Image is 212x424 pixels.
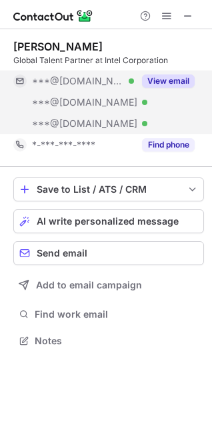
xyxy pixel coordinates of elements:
[35,308,199,320] span: Find work email
[13,40,103,53] div: [PERSON_NAME]
[13,273,204,297] button: Add to email campaign
[37,184,181,195] div: Save to List / ATS / CRM
[32,96,137,108] span: ***@[DOMAIN_NAME]
[36,280,142,290] span: Add to email campaign
[13,177,204,201] button: save-profile-one-click
[13,8,93,24] img: ContactOut v5.3.10
[32,118,137,130] span: ***@[DOMAIN_NAME]
[35,335,199,347] span: Notes
[142,138,195,152] button: Reveal Button
[13,305,204,324] button: Find work email
[32,75,124,87] span: ***@[DOMAIN_NAME]
[13,54,204,66] div: Global Talent Partner at Intel Corporation
[13,332,204,350] button: Notes
[37,216,179,227] span: AI write personalized message
[37,248,87,259] span: Send email
[13,241,204,265] button: Send email
[142,74,195,88] button: Reveal Button
[13,209,204,233] button: AI write personalized message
